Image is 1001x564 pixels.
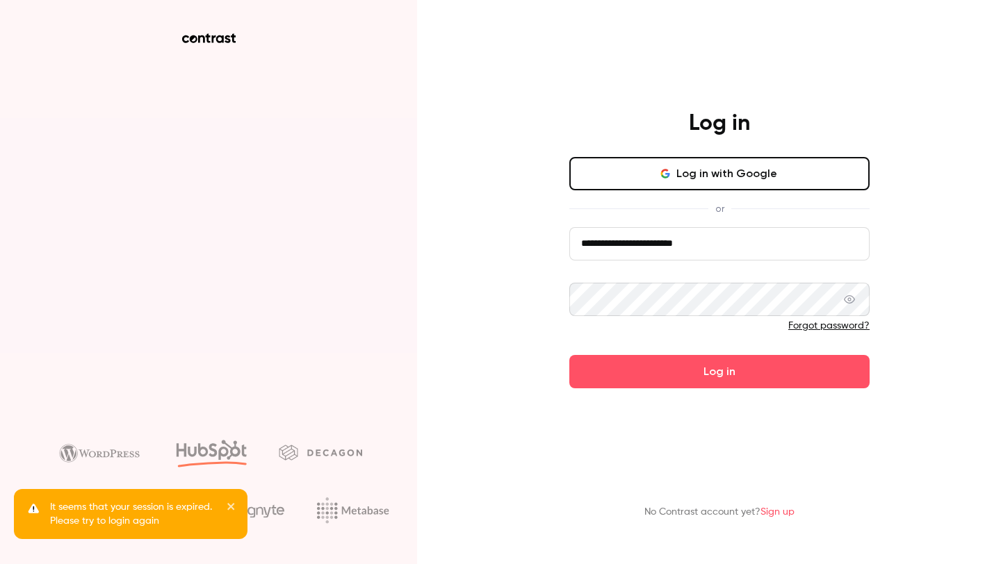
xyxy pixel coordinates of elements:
p: It seems that your session is expired. Please try to login again [50,500,217,528]
a: Forgot password? [788,321,870,331]
a: Sign up [760,507,795,517]
button: Log in [569,355,870,388]
span: or [708,201,731,216]
button: close [227,500,236,517]
p: No Contrast account yet? [644,505,795,520]
button: Log in with Google [569,157,870,190]
img: decagon [279,445,362,460]
h4: Log in [689,110,750,138]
